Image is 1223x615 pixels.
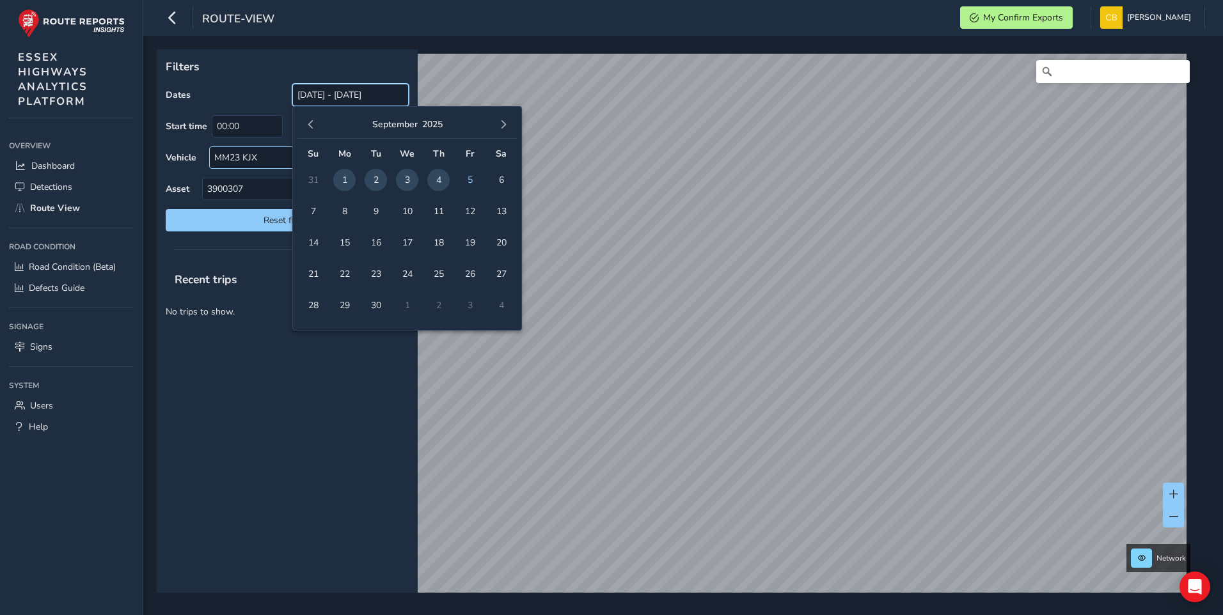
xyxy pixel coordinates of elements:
div: Road Condition [9,237,134,256]
span: 11 [427,200,450,222]
span: 6 [490,169,512,191]
span: 3900307 [203,178,387,199]
span: Detections [30,181,72,193]
canvas: Map [161,54,1187,607]
span: Road Condition (Beta) [29,261,116,273]
button: September [372,118,418,130]
span: 18 [427,231,450,254]
span: ESSEX HIGHWAYS ANALYTICS PLATFORM [18,50,88,109]
span: Route View [30,202,80,214]
span: Recent trips [166,263,246,296]
a: Detections [9,176,134,198]
div: MM23 KJX [210,147,387,168]
a: Users [9,395,134,416]
span: 8 [333,200,356,222]
span: 20 [490,231,512,254]
a: Help [9,416,134,437]
span: 13 [490,200,512,222]
p: No trips to show. [157,296,418,327]
label: Asset [166,183,189,195]
span: Tu [371,148,381,160]
span: Fr [466,148,474,160]
img: rr logo [18,9,125,38]
a: Signs [9,336,134,357]
span: Help [29,421,48,433]
span: [PERSON_NAME] [1127,6,1191,29]
span: Dashboard [31,160,75,172]
button: [PERSON_NAME] [1100,6,1195,29]
span: 5 [459,169,481,191]
span: 25 [427,263,450,285]
button: Reset filters [166,209,409,231]
span: route-view [202,11,274,29]
span: 14 [302,231,324,254]
label: Start time [166,120,207,132]
span: 1 [333,169,356,191]
a: Road Condition (Beta) [9,256,134,277]
div: Overview [9,136,134,155]
span: 12 [459,200,481,222]
span: Defects Guide [29,282,84,294]
span: 27 [490,263,512,285]
div: Signage [9,317,134,336]
span: Su [308,148,319,160]
span: Mo [338,148,351,160]
span: 23 [365,263,387,285]
span: 29 [333,294,356,316]
span: Th [433,148,445,160]
span: 4 [427,169,450,191]
span: 3 [396,169,418,191]
label: Dates [166,89,191,101]
input: Search [1036,60,1190,83]
p: Filters [166,58,409,75]
img: diamond-layout [1100,6,1123,29]
span: 2 [365,169,387,191]
span: Network [1156,553,1186,563]
button: My Confirm Exports [960,6,1073,29]
div: System [9,376,134,395]
span: 19 [459,231,481,254]
span: 9 [365,200,387,222]
div: Open Intercom Messenger [1180,572,1210,602]
label: Vehicle [166,152,196,164]
a: Defects Guide [9,277,134,299]
span: My Confirm Exports [983,12,1063,24]
span: 17 [396,231,418,254]
a: Route View [9,198,134,219]
span: 22 [333,263,356,285]
span: 26 [459,263,481,285]
span: 28 [302,294,324,316]
span: Signs [30,341,52,353]
a: Dashboard [9,155,134,176]
span: 10 [396,200,418,222]
span: 16 [365,231,387,254]
span: 7 [302,200,324,222]
span: We [400,148,414,160]
span: Sa [496,148,507,160]
span: 15 [333,231,356,254]
span: Users [30,400,53,412]
span: 21 [302,263,324,285]
button: 2025 [422,118,443,130]
span: Reset filters [175,214,399,226]
span: 24 [396,263,418,285]
span: 30 [365,294,387,316]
